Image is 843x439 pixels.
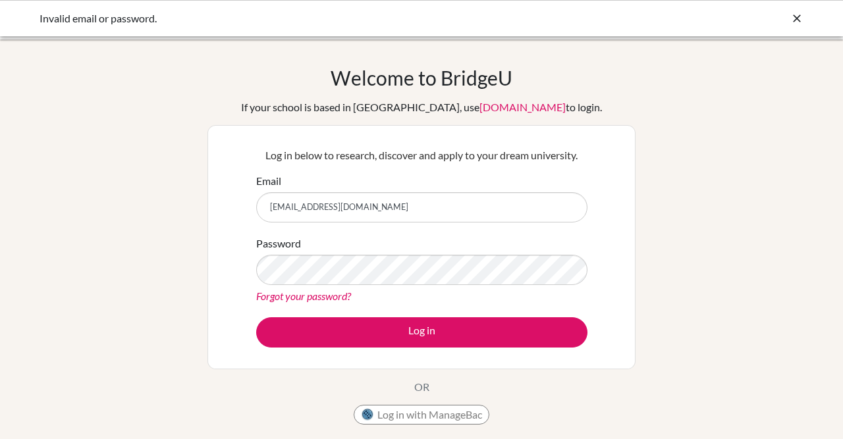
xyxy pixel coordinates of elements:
[331,66,512,90] h1: Welcome to BridgeU
[354,405,489,425] button: Log in with ManageBac
[241,99,602,115] div: If your school is based in [GEOGRAPHIC_DATA], use to login.
[40,11,606,26] div: Invalid email or password.
[256,236,301,251] label: Password
[414,379,429,395] p: OR
[256,290,351,302] a: Forgot your password?
[256,173,281,189] label: Email
[479,101,566,113] a: [DOMAIN_NAME]
[256,147,587,163] p: Log in below to research, discover and apply to your dream university.
[256,317,587,348] button: Log in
